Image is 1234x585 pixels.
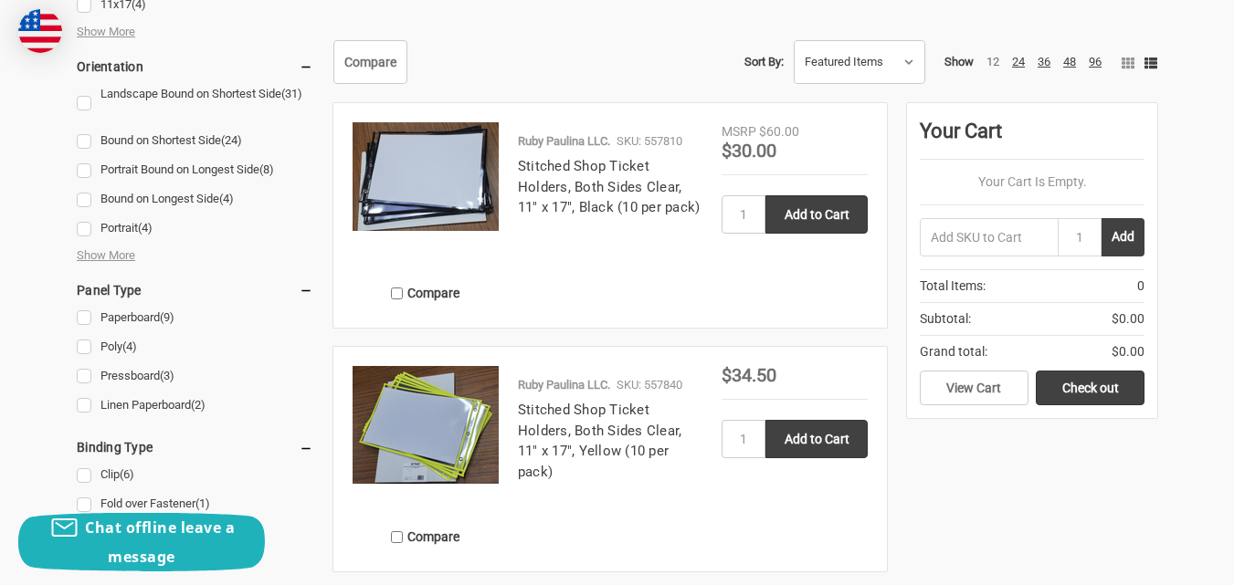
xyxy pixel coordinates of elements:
a: Portrait [77,216,313,241]
p: SKU: 557810 [617,132,682,151]
span: $0.00 [1112,309,1144,329]
a: Check out [1036,371,1144,405]
a: Bound on Longest Side [77,187,313,212]
a: Pressboard [77,364,313,389]
a: 96 [1089,55,1102,68]
a: 12 [986,55,999,68]
h5: Binding Type [77,436,313,458]
h5: Panel Type [77,279,313,301]
span: Show More [77,23,135,41]
a: Landscape Bound on Shortest Side [77,82,313,124]
img: Stitched Shop Ticket Holders, Both Sides Clear, 11" x 17", Yellow [353,366,499,484]
a: Compare [333,40,407,84]
label: Compare [353,522,499,552]
span: Grand total: [920,342,987,361]
span: (24) [221,133,242,147]
a: Bound on Shortest Side [77,129,313,153]
span: (8) [259,162,274,176]
a: Paperboard [77,306,313,330]
span: Total Items: [920,277,986,296]
input: Compare [391,287,403,299]
a: Poly [77,335,313,360]
span: (4) [122,340,137,353]
a: 36 [1038,55,1050,68]
span: (1) [195,496,210,510]
div: Your Cart [920,116,1144,160]
h5: Orientation [77,56,313,78]
span: (4) [219,192,234,205]
a: View Cart [920,371,1028,405]
span: 0 [1137,277,1144,296]
span: Show [944,55,974,68]
span: Show More [77,246,135,265]
span: $0.00 [1112,342,1144,361]
p: Ruby Paulina LLC. [518,376,610,394]
div: MSRP [722,122,756,141]
span: $34.50 [722,364,776,386]
button: Chat offline leave a message [18,513,265,571]
span: Subtotal: [920,309,971,329]
a: Stitched Shop Ticket Holders, Both Sides Clear, 11" x 17", Black [353,122,499,268]
a: Stitched Shop Ticket Holders, Both Sides Clear, 11" x 17", Yellow [353,366,499,512]
span: (4) [138,221,153,235]
span: (31) [281,87,302,100]
label: Sort By: [744,48,784,76]
button: Add [1102,218,1144,256]
input: Add to Cart [765,420,868,458]
span: (2) [191,398,206,412]
a: Fold over Fastener [77,492,313,517]
span: Chat offline leave a message [85,517,235,567]
a: Clip [77,463,313,487]
a: Linen Paperboard [77,393,313,418]
a: 48 [1063,55,1076,68]
span: (3) [160,369,174,382]
a: 24 [1012,55,1025,68]
span: $60.00 [759,124,799,139]
p: SKU: 557840 [617,376,682,394]
p: Your Cart Is Empty. [920,172,1144,192]
img: Stitched Shop Ticket Holders, Both Sides Clear, 11" x 17", Black [353,122,499,231]
a: Stitched Shop Ticket Holders, Both Sides Clear, 11" x 17", Yellow (10 per pack) [518,402,682,480]
p: Ruby Paulina LLC. [518,132,610,151]
a: Stitched Shop Ticket Holders, Both Sides Clear, 11" x 17", Black (10 per pack) [518,158,701,215]
img: duty and tax information for United States [18,9,62,53]
span: (6) [120,467,134,481]
input: Compare [391,531,403,543]
a: Portrait Bound on Longest Side [77,158,313,183]
span: (9) [160,310,174,324]
span: $30.00 [722,140,776,162]
input: Add SKU to Cart [920,218,1058,256]
input: Add to Cart [765,195,868,234]
label: Compare [353,278,499,308]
